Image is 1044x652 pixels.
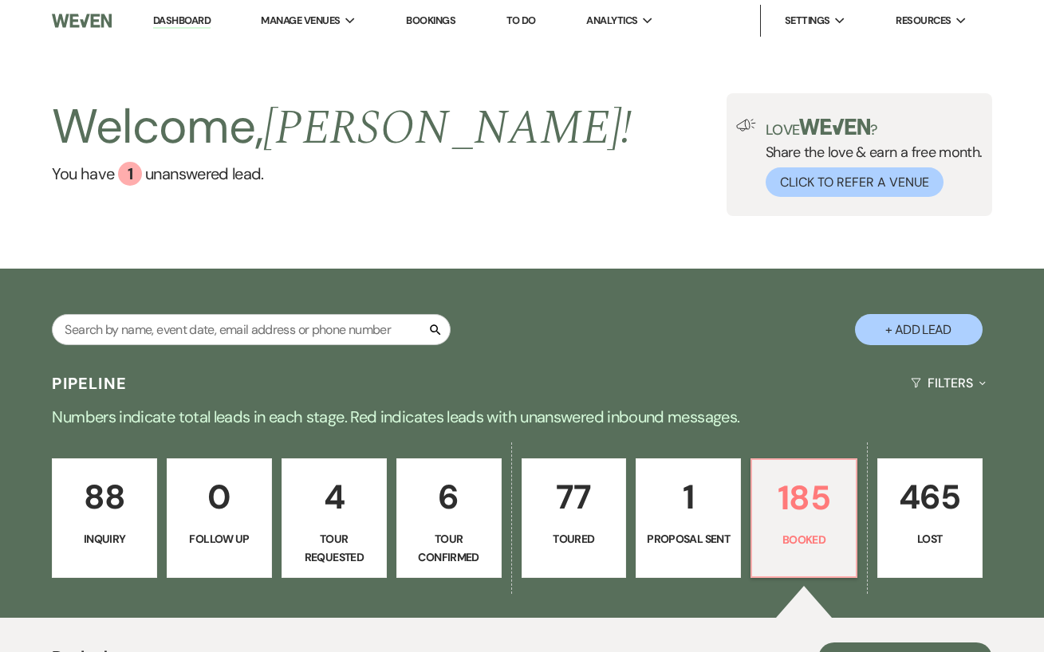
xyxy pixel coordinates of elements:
[888,530,972,548] p: Lost
[799,119,870,135] img: weven-logo-green.svg
[855,314,983,345] button: + Add Lead
[292,530,376,566] p: Tour Requested
[167,458,272,578] a: 0Follow Up
[506,14,536,27] a: To Do
[785,13,830,29] span: Settings
[532,530,617,548] p: Toured
[888,470,972,524] p: 465
[750,458,857,578] a: 185Booked
[877,458,983,578] a: 465Lost
[62,470,147,524] p: 88
[52,372,127,395] h3: Pipeline
[118,162,142,186] div: 1
[282,458,387,578] a: 4Tour Requested
[646,530,731,548] p: Proposal Sent
[766,167,944,197] button: Click to Refer a Venue
[532,470,617,524] p: 77
[406,14,455,27] a: Bookings
[263,92,632,165] span: [PERSON_NAME] !
[292,470,376,524] p: 4
[766,119,983,137] p: Love ?
[522,458,627,578] a: 77Toured
[52,93,632,162] h2: Welcome,
[52,458,157,578] a: 88Inquiry
[762,531,846,548] p: Booked
[52,162,632,186] a: You have 1 unanswered lead.
[762,471,846,524] p: 185
[396,458,502,578] a: 6Tour Confirmed
[586,13,637,29] span: Analytics
[736,119,756,132] img: loud-speaker-illustration.svg
[177,530,262,548] p: Follow Up
[407,470,491,524] p: 6
[261,13,340,29] span: Manage Venues
[407,530,491,566] p: Tour Confirmed
[153,14,211,29] a: Dashboard
[62,530,147,548] p: Inquiry
[756,119,983,197] div: Share the love & earn a free month.
[904,362,991,404] button: Filters
[177,470,262,524] p: 0
[636,458,741,578] a: 1Proposal Sent
[52,314,451,345] input: Search by name, event date, email address or phone number
[896,13,951,29] span: Resources
[52,4,112,37] img: Weven Logo
[646,470,731,524] p: 1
